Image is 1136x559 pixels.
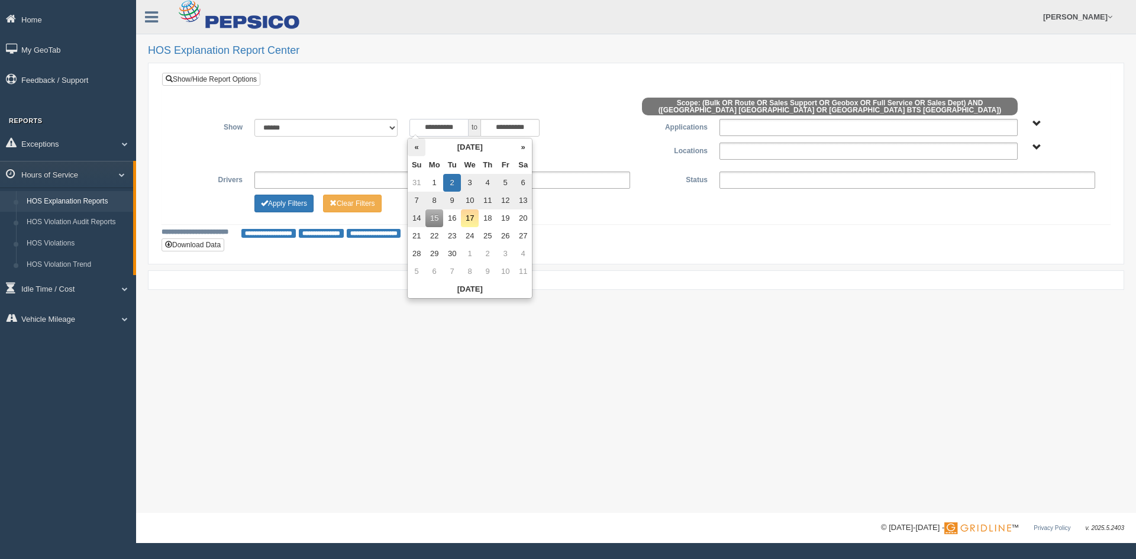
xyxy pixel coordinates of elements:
[21,191,133,212] a: HOS Explanation Reports
[162,238,224,251] button: Download Data
[514,138,532,156] th: »
[408,245,425,263] td: 28
[323,195,382,212] button: Change Filter Options
[479,245,496,263] td: 2
[408,209,425,227] td: 14
[408,138,425,156] th: «
[171,172,248,186] label: Drivers
[21,254,133,276] a: HOS Violation Trend
[254,195,314,212] button: Change Filter Options
[881,522,1124,534] div: © [DATE]-[DATE] - ™
[496,174,514,192] td: 5
[443,192,461,209] td: 9
[642,98,1018,115] span: Scope: (Bulk OR Route OR Sales Support OR Geobox OR Full Service OR Sales Dept) AND ([GEOGRAPHIC_...
[408,174,425,192] td: 31
[496,192,514,209] td: 12
[443,156,461,174] th: Tu
[461,156,479,174] th: We
[469,119,480,137] span: to
[636,143,714,157] label: Locations
[408,227,425,245] td: 21
[514,263,532,280] td: 11
[514,209,532,227] td: 20
[496,263,514,280] td: 10
[461,209,479,227] td: 17
[408,263,425,280] td: 5
[496,245,514,263] td: 3
[461,245,479,263] td: 1
[443,245,461,263] td: 30
[148,45,1124,57] h2: HOS Explanation Report Center
[479,209,496,227] td: 18
[408,156,425,174] th: Su
[443,227,461,245] td: 23
[162,73,260,86] a: Show/Hide Report Options
[425,227,443,245] td: 22
[479,192,496,209] td: 11
[479,156,496,174] th: Th
[514,245,532,263] td: 4
[425,192,443,209] td: 8
[171,119,248,133] label: Show
[461,227,479,245] td: 24
[443,263,461,280] td: 7
[514,174,532,192] td: 6
[425,209,443,227] td: 15
[496,227,514,245] td: 26
[408,280,532,298] th: [DATE]
[496,209,514,227] td: 19
[21,212,133,233] a: HOS Violation Audit Reports
[443,174,461,192] td: 2
[1034,525,1070,531] a: Privacy Policy
[425,174,443,192] td: 1
[461,192,479,209] td: 10
[461,263,479,280] td: 8
[636,172,714,186] label: Status
[425,138,514,156] th: [DATE]
[514,192,532,209] td: 13
[514,156,532,174] th: Sa
[1086,525,1124,531] span: v. 2025.5.2403
[496,156,514,174] th: Fr
[408,192,425,209] td: 7
[21,233,133,254] a: HOS Violations
[479,263,496,280] td: 9
[479,174,496,192] td: 4
[479,227,496,245] td: 25
[443,209,461,227] td: 16
[425,156,443,174] th: Mo
[514,227,532,245] td: 27
[425,245,443,263] td: 29
[636,119,714,133] label: Applications
[461,174,479,192] td: 3
[425,263,443,280] td: 6
[944,522,1011,534] img: Gridline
